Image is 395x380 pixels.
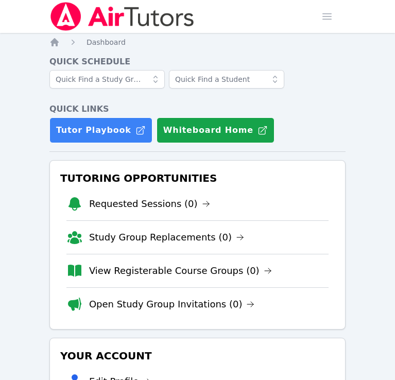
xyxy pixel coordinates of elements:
[49,2,195,31] img: Air Tutors
[49,70,165,89] input: Quick Find a Study Group
[58,169,337,187] h3: Tutoring Opportunities
[49,103,346,115] h4: Quick Links
[157,117,274,143] button: Whiteboard Home
[49,37,346,47] nav: Breadcrumb
[169,70,284,89] input: Quick Find a Student
[87,37,126,47] a: Dashboard
[89,197,210,211] a: Requested Sessions (0)
[89,297,255,312] a: Open Study Group Invitations (0)
[58,347,337,365] h3: Your Account
[89,264,272,278] a: View Registerable Course Groups (0)
[89,230,244,245] a: Study Group Replacements (0)
[49,117,152,143] a: Tutor Playbook
[49,56,346,68] h4: Quick Schedule
[87,38,126,46] span: Dashboard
